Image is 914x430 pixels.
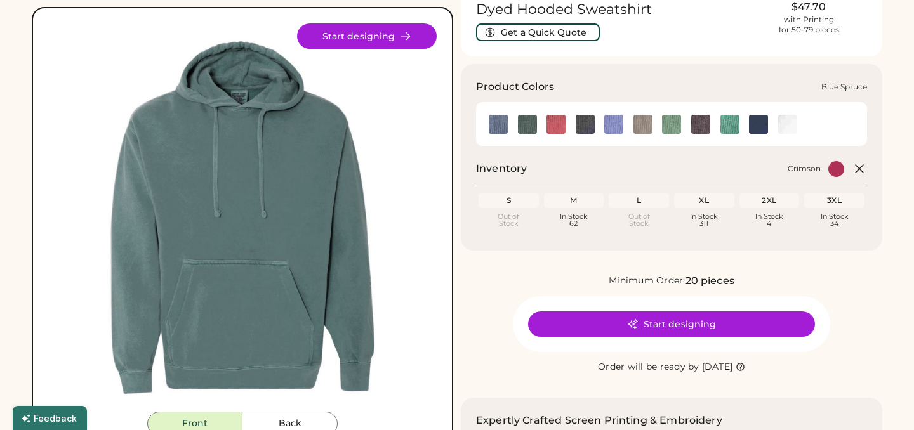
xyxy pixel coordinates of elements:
[546,115,566,134] img: Crimson Swatch Image
[788,164,821,174] div: Crimson
[662,115,681,134] div: Light Green
[476,79,554,94] h3: Product Colors
[749,115,768,134] div: True Navy
[854,373,908,427] iframe: Front Chat
[720,115,739,134] div: Seafoam
[48,23,437,412] img: 1567 - Crimson Front Image
[476,161,527,176] h2: Inventory
[297,23,437,49] button: Start designing
[598,361,699,374] div: Order will be ready by
[546,195,602,205] div: M
[677,195,732,205] div: XL
[518,115,537,134] div: Blue Spruce
[778,115,797,134] div: White
[633,115,652,134] img: Grey Swatch Image
[604,115,623,134] div: Flo Blue
[604,115,623,134] img: Flo Blue Swatch Image
[779,15,839,35] div: with Printing for 50-79 pieces
[633,115,652,134] div: Grey
[702,361,733,374] div: [DATE]
[576,115,595,134] img: Denim Swatch Image
[720,115,739,134] img: Seafoam Swatch Image
[546,213,602,227] div: In Stock 62
[48,23,437,412] div: 1567 Style Image
[609,275,685,287] div: Minimum Order:
[742,195,797,205] div: 2XL
[476,413,722,428] h2: Expertly Crafted Screen Printing & Embroidery
[662,115,681,134] img: Light Green Swatch Image
[611,195,666,205] div: L
[576,115,595,134] div: Denim
[481,195,536,205] div: S
[778,115,797,134] img: White Swatch Image
[489,115,508,134] img: Blue Jean Swatch Image
[749,115,768,134] img: True Navy Swatch Image
[476,23,600,41] button: Get a Quick Quote
[518,115,537,134] img: Blue Spruce Swatch Image
[821,82,867,92] div: Blue Spruce
[546,115,566,134] div: Crimson
[742,213,797,227] div: In Stock 4
[528,311,815,337] button: Start designing
[807,195,862,205] div: 3XL
[691,115,710,134] div: Pepper
[481,213,536,227] div: Out of Stock
[691,115,710,134] img: Pepper Swatch Image
[489,115,508,134] div: Blue Jean
[807,213,862,227] div: In Stock 34
[611,213,666,227] div: Out of Stock
[685,273,734,289] div: 20 pieces
[677,213,732,227] div: In Stock 311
